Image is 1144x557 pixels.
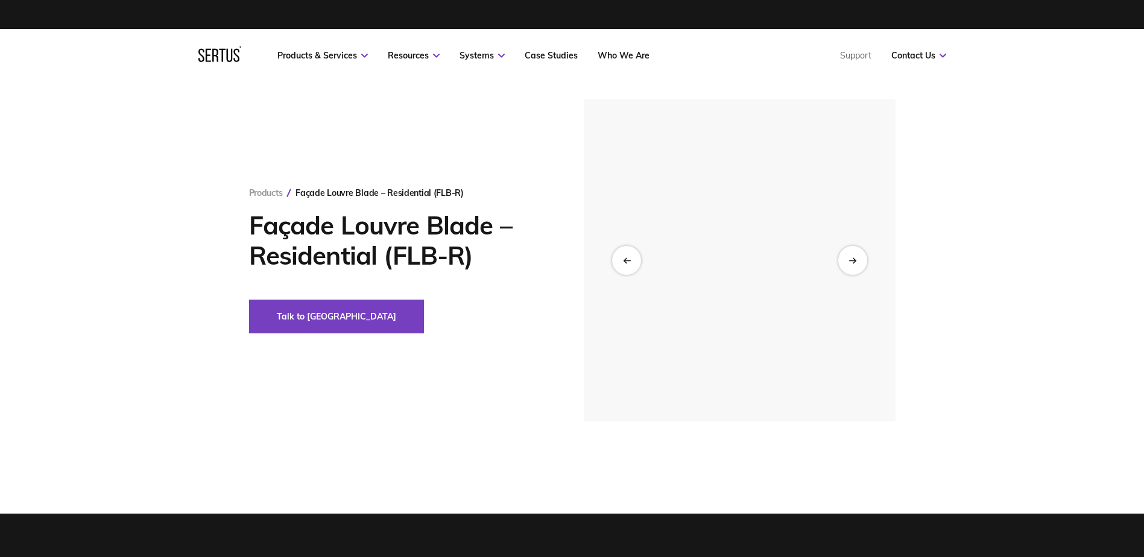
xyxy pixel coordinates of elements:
[891,50,946,61] a: Contact Us
[388,50,440,61] a: Resources
[525,50,578,61] a: Case Studies
[460,50,505,61] a: Systems
[249,210,548,271] h1: Façade Louvre Blade – Residential (FLB-R)
[598,50,649,61] a: Who We Are
[249,187,283,198] a: Products
[840,50,871,61] a: Support
[249,300,424,333] button: Talk to [GEOGRAPHIC_DATA]
[277,50,368,61] a: Products & Services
